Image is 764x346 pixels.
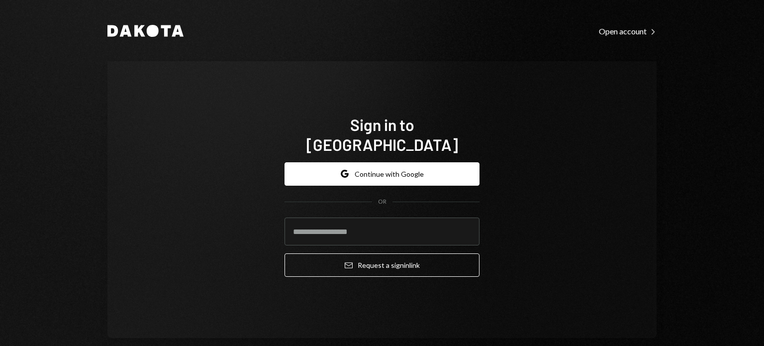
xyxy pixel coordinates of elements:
[378,198,386,206] div: OR
[285,253,479,277] button: Request a signinlink
[599,26,657,36] div: Open account
[599,25,657,36] a: Open account
[285,162,479,186] button: Continue with Google
[285,115,479,154] h1: Sign in to [GEOGRAPHIC_DATA]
